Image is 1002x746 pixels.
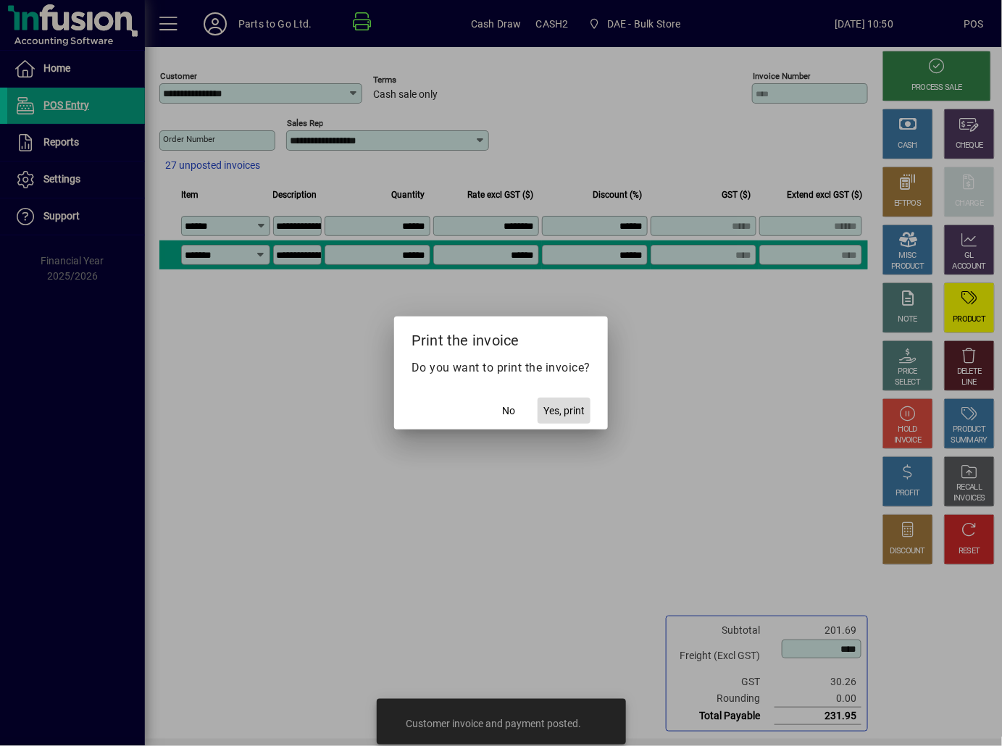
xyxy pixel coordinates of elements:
h2: Print the invoice [394,317,609,359]
button: Yes, print [538,398,590,424]
button: No [485,398,532,424]
p: Do you want to print the invoice? [412,359,591,377]
span: No [502,403,515,419]
span: Yes, print [543,403,585,419]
